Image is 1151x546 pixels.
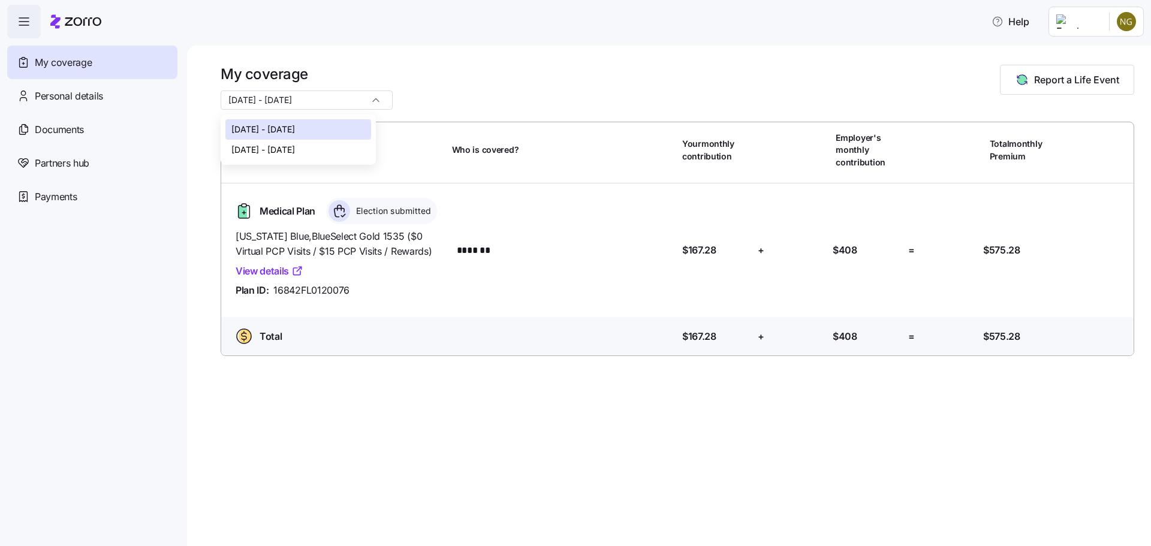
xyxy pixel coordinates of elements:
span: Total monthly Premium [990,138,1057,162]
span: Report a Life Event [1034,73,1119,87]
h1: My coverage [221,65,393,83]
img: 45f07106942026725b572c2a3bd268e6 [1117,12,1136,31]
span: $575.28 [983,243,1020,258]
span: Who is covered? [452,144,519,156]
span: Partners hub [35,156,89,171]
button: Help [982,10,1039,34]
span: Medical Plan [260,204,315,219]
a: View details [236,264,303,279]
span: 16842FL0120076 [273,283,349,298]
span: + [758,243,764,258]
span: Total [260,329,282,344]
span: $167.28 [682,243,716,258]
a: My coverage [7,46,177,79]
span: $167.28 [682,329,716,344]
span: $408 [833,243,857,258]
span: Payments [35,189,77,204]
span: [DATE] - [DATE] [231,143,295,156]
span: $575.28 [983,329,1020,344]
span: = [908,243,915,258]
span: Your monthly contribution [682,138,749,162]
span: Employer's monthly contribution [836,132,903,168]
a: Payments [7,180,177,213]
span: Documents [35,122,84,137]
span: = [908,329,915,344]
a: Partners hub [7,146,177,180]
span: [US_STATE] Blue , BlueSelect Gold 1535 ($0 Virtual PCP Visits / $15 PCP Visits / Rewards) [236,229,442,259]
span: $408 [833,329,857,344]
img: Employer logo [1056,14,1099,29]
span: Help [992,14,1029,29]
span: My coverage [35,55,92,70]
span: Plan ID: [236,283,269,298]
span: Personal details [35,89,103,104]
a: Documents [7,113,177,146]
span: [DATE] - [DATE] [231,123,295,136]
span: + [758,329,764,344]
a: Personal details [7,79,177,113]
button: Report a Life Event [1000,65,1134,95]
span: Election submitted [352,205,432,217]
